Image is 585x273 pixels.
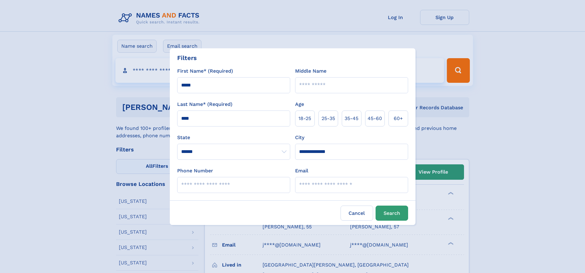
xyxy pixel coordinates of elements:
span: 18‑25 [298,115,311,122]
label: Phone Number [177,167,213,175]
label: Middle Name [295,67,326,75]
span: 35‑45 [345,115,358,122]
span: 60+ [394,115,403,122]
span: 25‑35 [322,115,335,122]
button: Search [376,206,408,221]
label: Age [295,101,304,108]
label: First Name* (Required) [177,67,233,75]
label: Cancel [341,206,373,221]
label: Last Name* (Required) [177,101,232,108]
span: 45‑60 [368,115,382,122]
div: Filters [177,53,197,62]
label: State [177,134,290,141]
label: City [295,134,304,141]
label: Email [295,167,308,175]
